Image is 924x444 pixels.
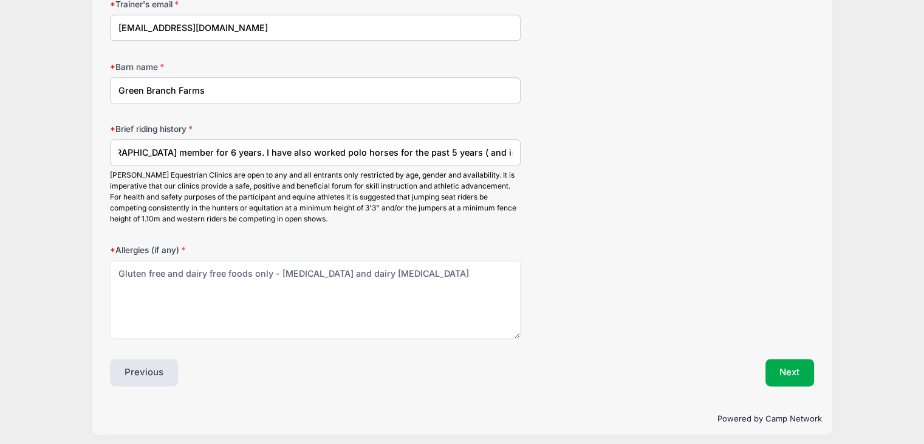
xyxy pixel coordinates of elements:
label: Barn name [110,61,344,73]
label: Brief riding history [110,123,344,135]
button: Previous [110,359,178,387]
div: [PERSON_NAME] Equestrian Clinics are open to any and all entrants only restricted by age, gender ... [110,170,521,224]
p: Powered by Camp Network [102,413,822,425]
button: Next [765,359,815,387]
label: Allergies (if any) [110,244,344,256]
